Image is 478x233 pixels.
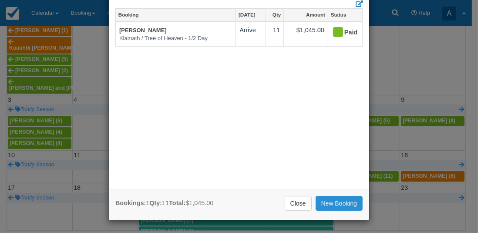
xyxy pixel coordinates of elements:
[332,26,351,40] div: Paid
[266,22,283,47] td: 11
[115,199,146,206] strong: Bookings:
[284,9,328,21] a: Amount
[316,196,363,211] a: New Booking
[119,34,232,43] em: Klamath / Tree of Heaven - 1/2 Day
[285,196,312,211] a: Close
[284,22,328,47] td: $1,045.00
[119,27,167,34] a: [PERSON_NAME]
[115,199,213,208] div: 1 11 $1,045.00
[266,9,283,21] a: Qty
[328,9,362,21] a: Status
[149,199,162,206] strong: Qty:
[236,9,266,21] a: [DATE]
[169,199,185,206] strong: Total:
[236,22,266,47] td: Arrive
[116,9,236,21] a: Booking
